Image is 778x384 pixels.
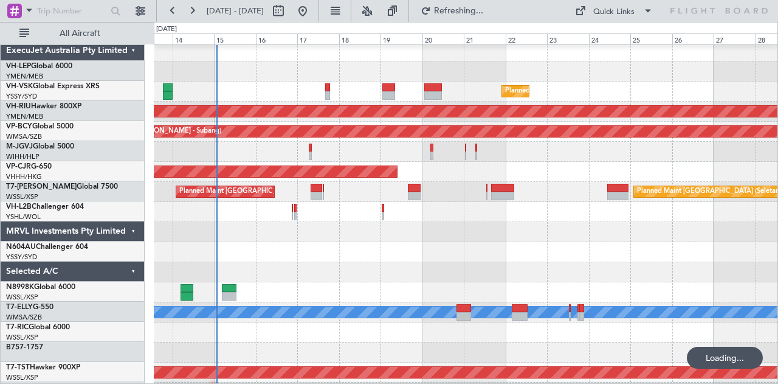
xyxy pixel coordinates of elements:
[6,344,30,351] span: B757-1
[380,33,422,44] div: 19
[6,304,33,311] span: T7-ELLY
[6,243,36,251] span: N604AU
[156,24,177,35] div: [DATE]
[505,82,646,100] div: Planned Maint Sydney ([PERSON_NAME] Intl)
[672,33,714,44] div: 26
[6,83,33,90] span: VH-VSK
[6,143,33,150] span: M-JGVJ
[6,364,30,371] span: T7-TST
[6,83,100,90] a: VH-VSKGlobal Express XRS
[6,123,74,130] a: VP-BCYGlobal 5000
[464,33,506,44] div: 21
[6,324,70,331] a: T7-RICGlobal 6000
[6,123,32,130] span: VP-BCY
[6,172,42,181] a: VHHH/HKG
[6,112,43,121] a: YMEN/MEB
[6,143,74,150] a: M-JGVJGlobal 5000
[714,33,756,44] div: 27
[589,33,631,44] div: 24
[6,63,31,70] span: VH-LEP
[6,373,38,382] a: WSSL/XSP
[547,33,589,44] div: 23
[6,212,41,222] a: YSHL/WOL
[6,132,42,141] a: WMSA/SZB
[173,33,215,44] div: 14
[6,284,34,291] span: N8998K
[6,293,38,302] a: WSSL/XSP
[6,103,31,110] span: VH-RIU
[32,29,128,38] span: All Aircraft
[6,72,43,81] a: YMEN/MEB
[6,183,118,190] a: T7-[PERSON_NAME]Global 7500
[6,103,81,110] a: VH-RIUHawker 800XP
[6,183,77,190] span: T7-[PERSON_NAME]
[37,2,107,20] input: Trip Number
[6,313,42,322] a: WMSA/SZB
[433,7,484,15] span: Refreshing...
[6,203,84,211] a: VH-L2BChallenger 604
[415,1,488,21] button: Refreshing...
[179,183,322,201] div: Planned Maint [GEOGRAPHIC_DATA] (Seletar)
[6,163,52,170] a: VP-CJRG-650
[6,92,37,101] a: YSSY/SYD
[6,253,37,262] a: YSSY/SYD
[6,203,32,211] span: VH-L2B
[506,33,548,44] div: 22
[569,1,659,21] button: Quick Links
[256,33,298,44] div: 16
[630,33,672,44] div: 25
[6,333,38,342] a: WSSL/XSP
[6,284,75,291] a: N8998KGlobal 6000
[6,304,53,311] a: T7-ELLYG-550
[339,33,381,44] div: 18
[6,163,31,170] span: VP-CJR
[6,63,72,70] a: VH-LEPGlobal 6000
[6,344,43,351] a: B757-1757
[297,33,339,44] div: 17
[207,5,264,16] span: [DATE] - [DATE]
[214,33,256,44] div: 15
[6,192,38,201] a: WSSL/XSP
[687,347,763,369] div: Loading...
[6,152,40,161] a: WIHH/HLP
[6,364,80,371] a: T7-TSTHawker 900XP
[593,6,635,18] div: Quick Links
[6,243,88,251] a: N604AUChallenger 604
[13,24,132,43] button: All Aircraft
[6,324,29,331] span: T7-RIC
[422,33,464,44] div: 20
